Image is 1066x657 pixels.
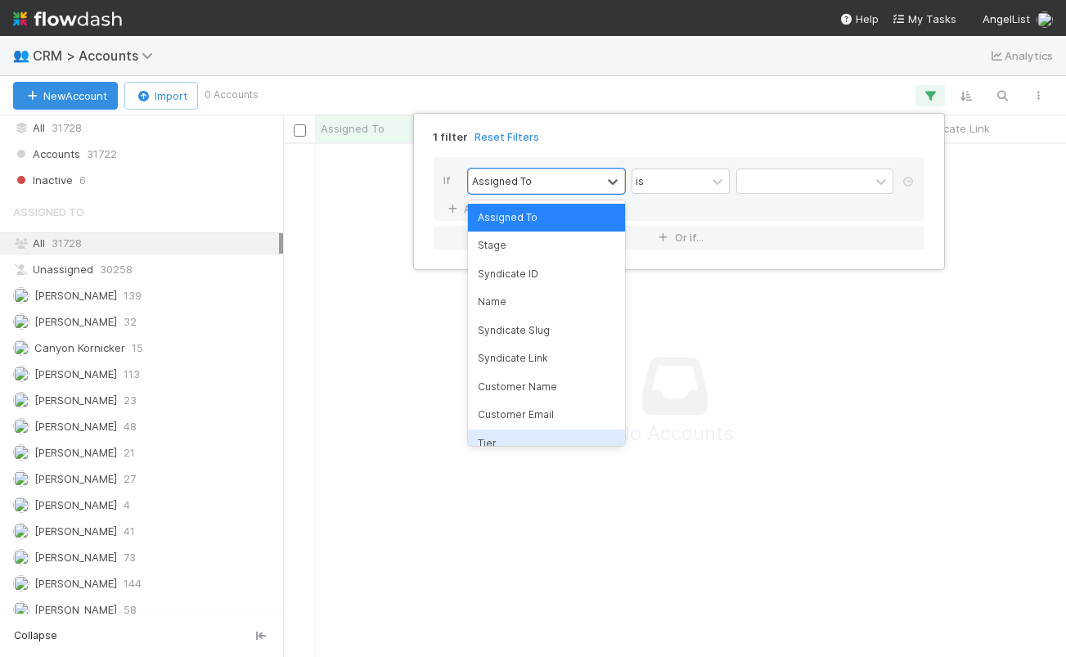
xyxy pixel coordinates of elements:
[443,169,468,197] div: If
[468,430,625,457] div: Tier
[468,401,625,429] div: Customer Email
[468,204,625,232] div: Assigned To
[468,260,625,288] div: Syndicate ID
[468,373,625,401] div: Customer Name
[636,173,644,188] div: is
[468,344,625,372] div: Syndicate Link
[472,173,532,188] div: Assigned To
[443,197,495,221] a: And..
[468,317,625,344] div: Syndicate Slug
[433,130,468,144] span: 1 filter
[468,288,625,316] div: Name
[468,232,625,259] div: Stage
[434,226,924,250] button: Or if...
[475,130,539,144] a: Reset Filters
